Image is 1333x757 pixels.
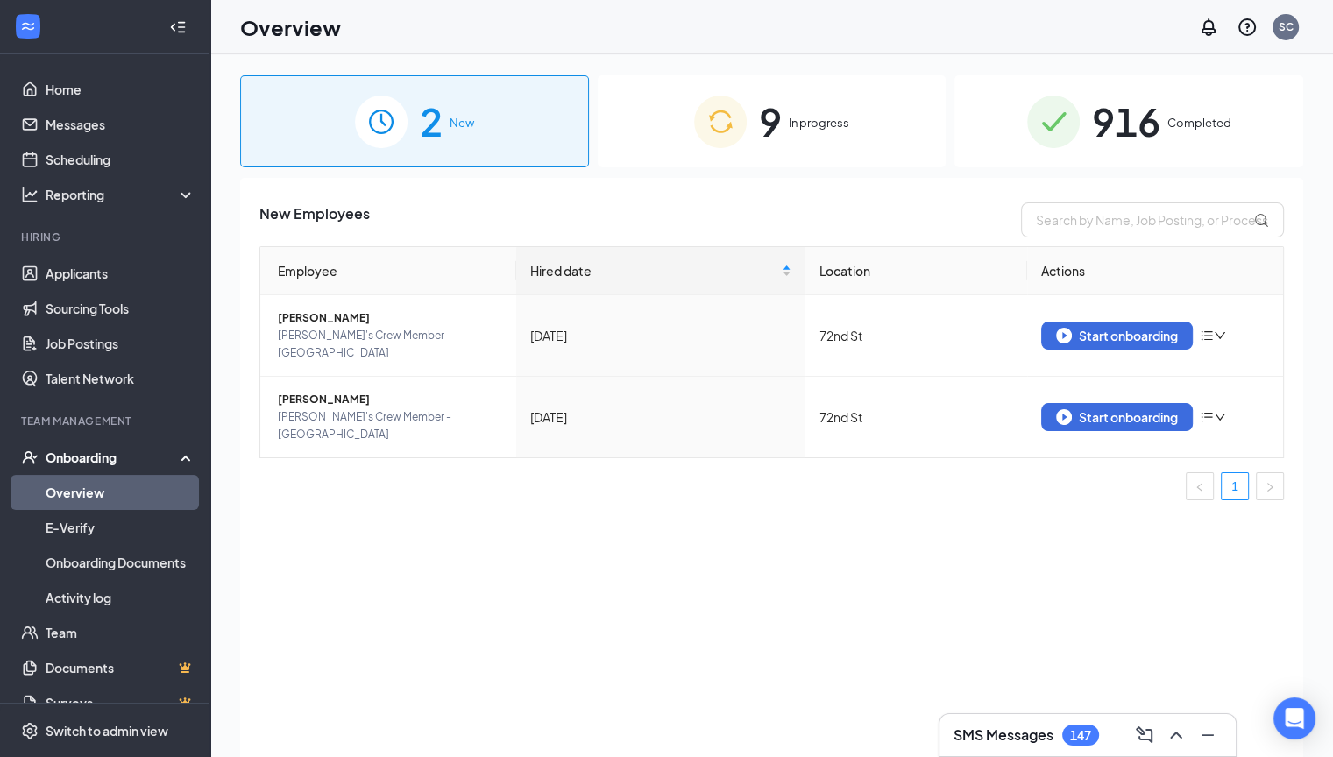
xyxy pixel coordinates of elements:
span: left [1195,482,1205,492]
a: Sourcing Tools [46,291,195,326]
div: Onboarding [46,449,181,466]
button: right [1256,472,1284,500]
span: In progress [789,114,849,131]
svg: ComposeMessage [1134,725,1155,746]
span: [PERSON_NAME] [278,391,502,408]
span: New [450,114,474,131]
button: left [1186,472,1214,500]
a: DocumentsCrown [46,650,195,685]
a: Talent Network [46,361,195,396]
svg: UserCheck [21,449,39,466]
a: Onboarding Documents [46,545,195,580]
button: ChevronUp [1162,721,1190,749]
span: 2 [420,91,443,152]
button: Start onboarding [1041,322,1193,350]
div: [DATE] [530,326,791,345]
a: 1 [1222,473,1248,499]
h3: SMS Messages [954,725,1053,745]
span: down [1214,329,1226,342]
span: 9 [759,91,782,152]
div: [DATE] [530,407,791,427]
a: Activity log [46,580,195,615]
svg: Analysis [21,186,39,203]
svg: Minimize [1197,725,1218,746]
span: [PERSON_NAME]'s Crew Member - [GEOGRAPHIC_DATA] [278,327,502,362]
div: Hiring [21,230,192,244]
a: Applicants [46,256,195,291]
h1: Overview [240,12,341,42]
div: Open Intercom Messenger [1273,697,1315,739]
div: Switch to admin view [46,722,168,739]
td: 72nd St [805,377,1028,457]
div: Reporting [46,186,196,203]
th: Employee [260,247,516,295]
svg: Notifications [1198,17,1219,38]
div: Start onboarding [1056,409,1178,425]
div: 147 [1070,728,1091,743]
span: bars [1200,329,1214,343]
a: E-Verify [46,510,195,545]
span: Hired date [530,261,778,280]
button: Minimize [1194,721,1222,749]
td: 72nd St [805,295,1028,377]
svg: WorkstreamLogo [19,18,37,35]
a: Scheduling [46,142,195,177]
svg: ChevronUp [1166,725,1187,746]
li: 1 [1221,472,1249,500]
span: [PERSON_NAME] [278,309,502,327]
a: Overview [46,475,195,510]
input: Search by Name, Job Posting, or Process [1021,202,1284,237]
div: SC [1279,19,1294,34]
a: Messages [46,107,195,142]
svg: QuestionInfo [1237,17,1258,38]
li: Previous Page [1186,472,1214,500]
span: down [1214,411,1226,423]
span: bars [1200,410,1214,424]
span: New Employees [259,202,370,237]
span: [PERSON_NAME]'s Crew Member - [GEOGRAPHIC_DATA] [278,408,502,443]
div: Team Management [21,414,192,428]
a: Team [46,615,195,650]
button: Start onboarding [1041,403,1193,431]
th: Actions [1027,247,1283,295]
li: Next Page [1256,472,1284,500]
span: Completed [1167,114,1231,131]
button: ComposeMessage [1131,721,1159,749]
th: Location [805,247,1028,295]
a: Home [46,72,195,107]
svg: Collapse [169,18,187,36]
a: SurveysCrown [46,685,195,720]
svg: Settings [21,722,39,739]
span: 916 [1092,91,1160,152]
span: right [1265,482,1275,492]
a: Job Postings [46,326,195,361]
div: Start onboarding [1056,328,1178,343]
